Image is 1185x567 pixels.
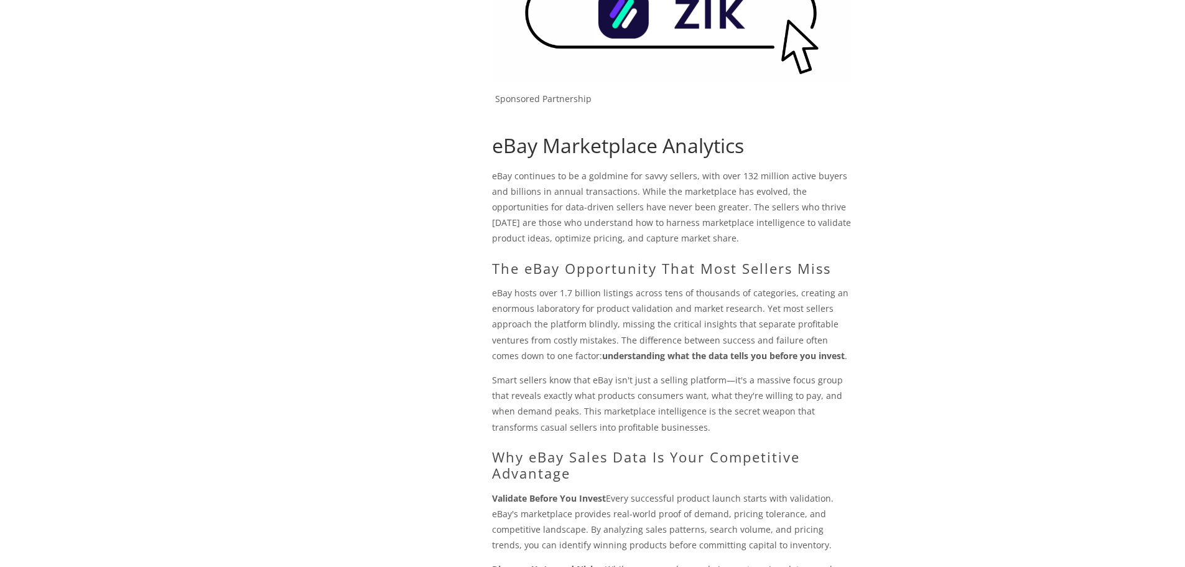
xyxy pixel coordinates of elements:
h1: eBay Marketplace Analytics [492,134,852,157]
p: Every successful product launch starts with validation. eBay's marketplace provides real-world pr... [492,490,852,553]
p: Smart sellers know that eBay isn't just a selling platform—it's a massive focus group that reveal... [492,372,852,435]
p: eBay hosts over 1.7 billion listings across tens of thousands of categories, creating an enormous... [492,285,852,363]
h2: The eBay Opportunity That Most Sellers Miss [492,260,852,276]
strong: understanding what the data tells you before you invest [602,350,845,362]
p: eBay continues to be a goldmine for savvy sellers, with over 132 million active buyers and billio... [492,168,852,246]
strong: Validate Before You Invest [492,492,606,504]
p: Sponsored Partnership [495,93,852,105]
h2: Why eBay Sales Data Is Your Competitive Advantage [492,449,852,482]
